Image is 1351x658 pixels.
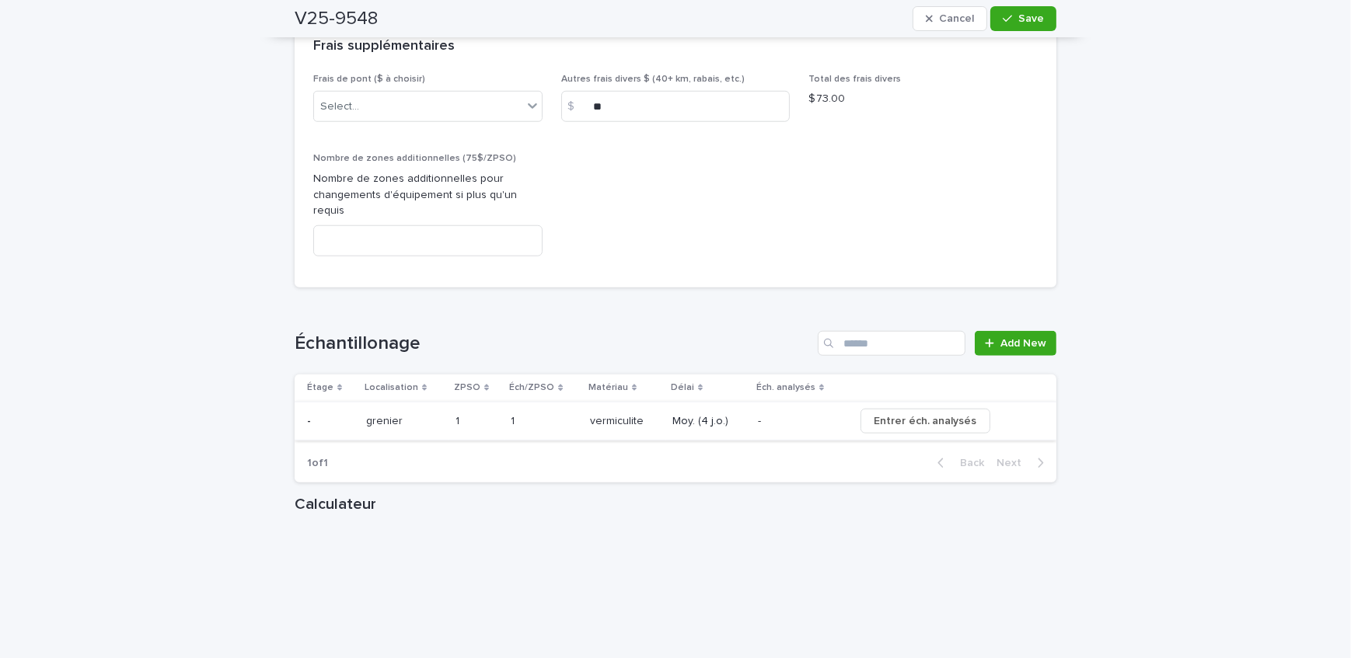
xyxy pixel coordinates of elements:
[456,412,463,428] p: 1
[1018,13,1044,24] span: Save
[307,412,314,428] p: -
[874,413,977,429] span: Entrer éch. analysés
[1000,338,1046,349] span: Add New
[975,331,1056,356] a: Add New
[808,91,1038,107] p: $ 73.00
[990,6,1056,31] button: Save
[313,38,455,55] h2: Frais supplémentaires
[313,75,425,84] span: Frais de pont ($ à choisir)
[313,154,516,163] span: Nombre de zones additionnelles (75$/ZPSO)
[758,412,764,428] p: -
[756,379,815,396] p: Éch. analysés
[990,456,1056,470] button: Next
[861,409,990,433] button: Entrer éch. analysés
[588,379,628,396] p: Matériau
[925,456,990,470] button: Back
[511,412,518,428] p: 1
[590,412,647,428] p: vermiculite
[561,91,592,122] div: $
[295,8,378,30] h2: V25-9548
[320,99,359,115] div: Select...
[672,415,745,428] p: Moy. (4 j.o.)
[365,379,418,396] p: Localisation
[818,331,965,356] input: Search
[295,402,1056,440] tr: -- greniergrenier 11 11 vermiculitevermiculite Moy. (4 j.o.)-- Entrer éch. analysés
[509,379,554,396] p: Éch/ZPSO
[454,379,480,396] p: ZPSO
[808,75,901,84] span: Total des frais divers
[366,412,406,428] p: grenier
[295,495,1056,514] h1: Calculateur
[913,6,987,31] button: Cancel
[307,379,333,396] p: Étage
[561,75,745,84] span: Autres frais divers $ (40+ km, rabais, etc.)
[671,379,694,396] p: Délai
[295,444,340,482] p: 1 of 1
[313,171,543,219] p: Nombre de zones additionnelles pour changements d'équipement si plus qu'un requis
[295,332,812,355] h1: Échantillonage
[997,458,1031,468] span: Next
[939,13,974,24] span: Cancel
[951,458,984,468] span: Back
